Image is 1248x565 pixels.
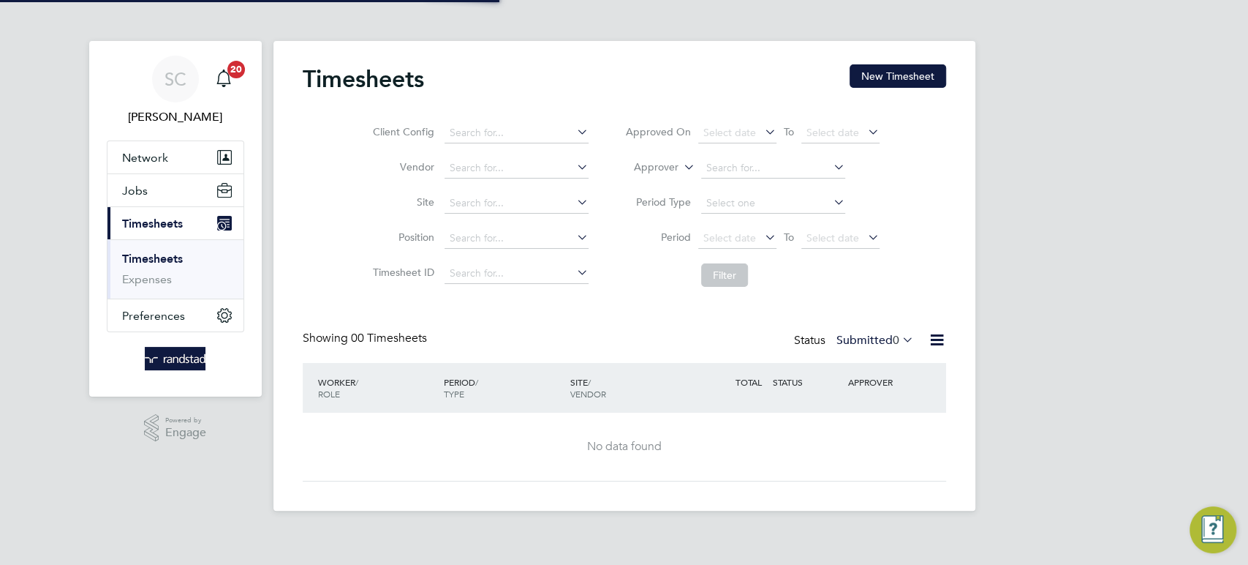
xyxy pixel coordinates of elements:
input: Search for... [445,158,589,179]
span: Select date [703,231,756,244]
button: Engage Resource Center [1190,506,1236,553]
div: Showing [303,331,430,346]
span: To [779,228,798,247]
div: PERIOD [440,369,567,407]
span: 00 Timesheets [351,331,427,345]
span: / [355,376,358,388]
label: Period Type [625,195,691,209]
span: 20 [227,61,245,78]
span: Sallie Cutts [107,108,244,126]
label: Client Config [368,125,434,138]
a: Timesheets [122,252,183,266]
div: No data found [317,439,931,454]
span: VENDOR [570,388,606,400]
span: Select date [806,126,859,139]
a: Go to home page [107,347,244,370]
input: Select one [701,193,845,214]
input: Search for... [445,263,589,284]
span: Jobs [122,184,148,198]
label: Period [625,231,691,244]
span: Timesheets [122,217,183,231]
input: Search for... [445,228,589,249]
div: APPROVER [844,369,920,395]
a: Powered byEngage [144,414,206,442]
label: Submitted [836,333,914,348]
button: Timesheets [107,207,243,239]
span: TOTAL [735,376,762,388]
label: Approver [613,160,678,175]
span: 0 [893,333,899,348]
div: WORKER [314,369,441,407]
button: Filter [701,263,748,287]
span: Network [122,151,168,165]
label: Timesheet ID [368,266,434,279]
span: Powered by [165,414,206,427]
span: ROLE [318,388,340,400]
input: Search for... [701,158,845,179]
span: Select date [806,231,859,244]
label: Position [368,231,434,244]
img: randstad-logo-retina.png [145,347,205,370]
span: Select date [703,126,756,139]
a: 20 [209,56,238,102]
div: Status [794,331,917,351]
input: Search for... [445,193,589,214]
span: To [779,122,798,141]
span: / [475,376,478,388]
a: Expenses [122,272,172,286]
span: / [588,376,591,388]
label: Vendor [368,160,434,173]
button: Jobs [107,174,243,206]
div: STATUS [769,369,845,395]
div: Timesheets [107,239,243,299]
a: SC[PERSON_NAME] [107,56,244,126]
h2: Timesheets [303,64,424,94]
button: Network [107,141,243,173]
div: SITE [567,369,693,407]
span: Preferences [122,309,185,323]
label: Approved On [625,125,691,138]
label: Site [368,195,434,209]
span: Engage [165,427,206,439]
span: SC [164,70,186,89]
input: Search for... [445,123,589,143]
nav: Main navigation [89,41,262,397]
span: TYPE [444,388,464,400]
button: Preferences [107,299,243,332]
button: New Timesheet [850,64,946,88]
